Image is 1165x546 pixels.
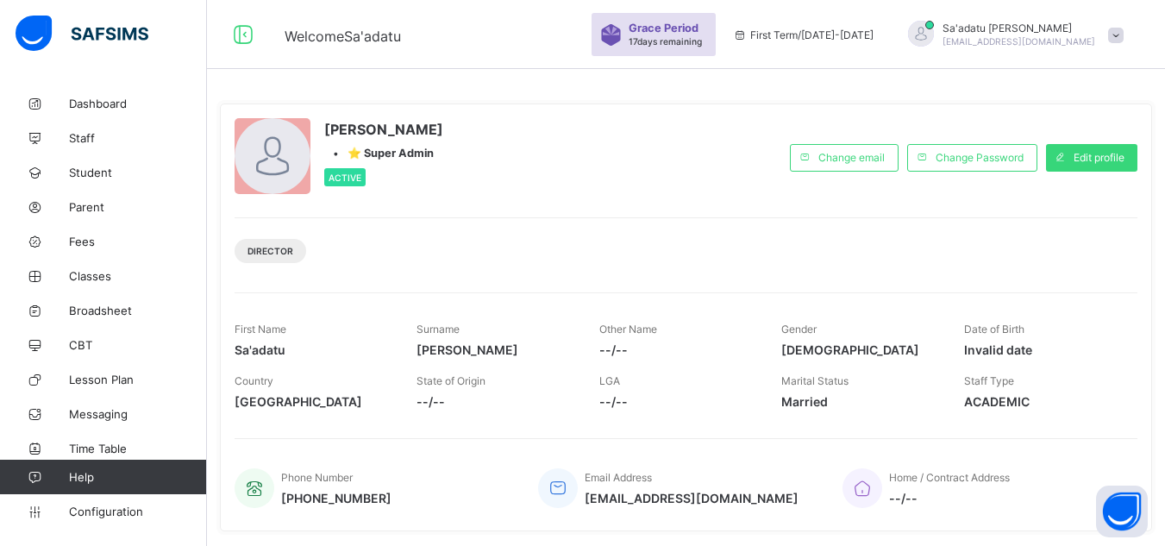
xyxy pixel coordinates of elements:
[69,166,207,179] span: Student
[585,491,799,505] span: [EMAIL_ADDRESS][DOMAIN_NAME]
[348,147,434,160] span: ⭐ Super Admin
[964,342,1120,357] span: Invalid date
[599,342,755,357] span: --/--
[69,131,207,145] span: Staff
[324,121,443,138] span: [PERSON_NAME]
[964,374,1014,387] span: Staff Type
[417,394,573,409] span: --/--
[235,394,391,409] span: [GEOGRAPHIC_DATA]
[417,323,460,336] span: Surname
[599,323,657,336] span: Other Name
[781,394,937,409] span: Married
[69,407,207,421] span: Messaging
[281,471,353,484] span: Phone Number
[69,235,207,248] span: Fees
[889,471,1010,484] span: Home / Contract Address
[629,36,702,47] span: 17 days remaining
[964,394,1120,409] span: ACADEMIC
[964,323,1024,336] span: Date of Birth
[1096,486,1148,537] button: Open asap
[599,374,620,387] span: LGA
[599,394,755,409] span: --/--
[818,151,885,164] span: Change email
[781,323,817,336] span: Gender
[629,22,698,35] span: Grace Period
[600,24,622,46] img: sticker-purple.71386a28dfed39d6af7621340158ba97.svg
[781,374,849,387] span: Marital Status
[585,471,652,484] span: Email Address
[69,442,207,455] span: Time Table
[16,16,148,52] img: safsims
[247,246,293,256] span: DIRECTOR
[69,470,206,484] span: Help
[281,491,391,505] span: [PHONE_NUMBER]
[235,323,286,336] span: First Name
[943,22,1095,35] span: Sa'adatu [PERSON_NAME]
[943,36,1095,47] span: [EMAIL_ADDRESS][DOMAIN_NAME]
[417,374,485,387] span: State of Origin
[936,151,1024,164] span: Change Password
[235,342,391,357] span: Sa'adatu
[69,200,207,214] span: Parent
[69,373,207,386] span: Lesson Plan
[733,28,874,41] span: session/term information
[285,28,401,45] span: Welcome Sa'adatu
[889,491,1010,505] span: --/--
[781,342,937,357] span: [DEMOGRAPHIC_DATA]
[235,374,273,387] span: Country
[69,97,207,110] span: Dashboard
[69,304,207,317] span: Broadsheet
[324,147,443,160] div: •
[69,338,207,352] span: CBT
[69,269,207,283] span: Classes
[417,342,573,357] span: [PERSON_NAME]
[329,173,361,183] span: Active
[1074,151,1124,164] span: Edit profile
[891,21,1132,49] div: Sa'adatu Muhammed
[69,505,206,518] span: Configuration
